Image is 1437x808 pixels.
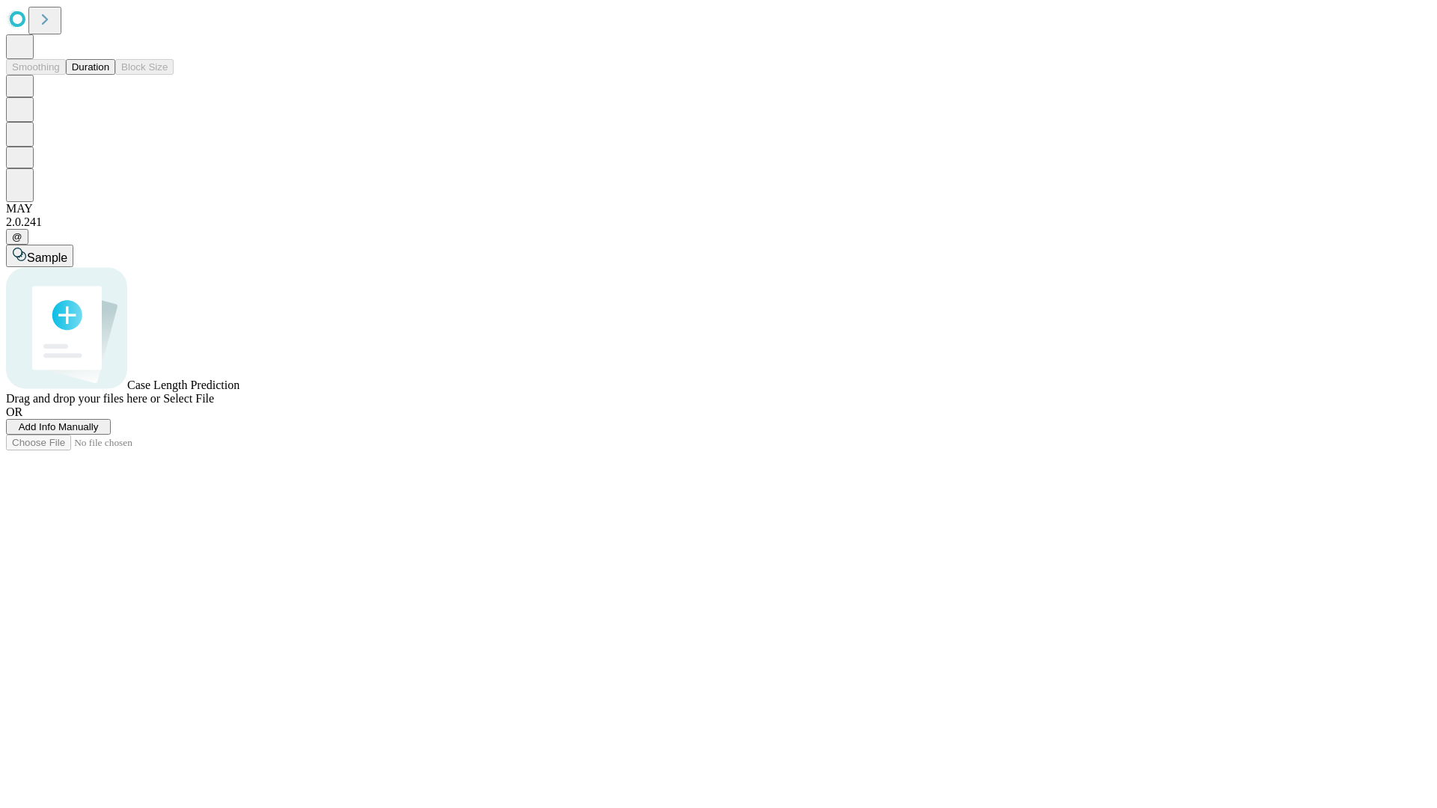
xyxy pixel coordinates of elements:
[6,59,66,75] button: Smoothing
[6,215,1431,229] div: 2.0.241
[6,392,160,405] span: Drag and drop your files here or
[127,379,239,391] span: Case Length Prediction
[163,392,214,405] span: Select File
[6,202,1431,215] div: MAY
[6,245,73,267] button: Sample
[66,59,115,75] button: Duration
[115,59,174,75] button: Block Size
[6,419,111,435] button: Add Info Manually
[6,405,22,418] span: OR
[12,231,22,242] span: @
[27,251,67,264] span: Sample
[19,421,99,432] span: Add Info Manually
[6,229,28,245] button: @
